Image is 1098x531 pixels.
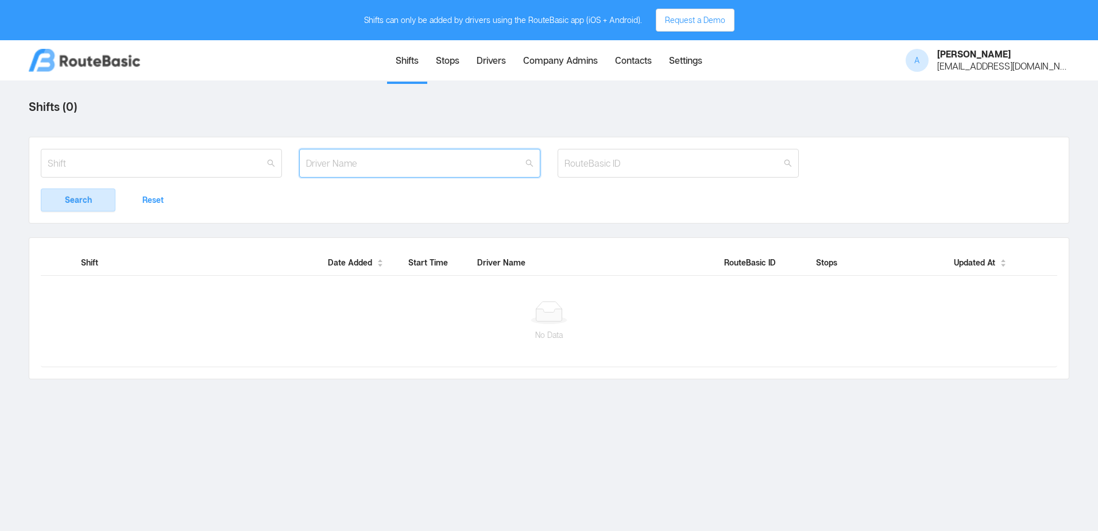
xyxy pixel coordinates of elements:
[954,256,995,268] span: Updated At
[387,42,427,82] a: Shifts
[377,262,384,265] i: icon: caret-down
[558,149,799,178] input: RouteBasic ID
[377,258,384,261] i: icon: caret-up
[914,49,920,72] span: A
[1000,258,1007,261] i: icon: caret-up
[41,149,282,178] input: Shift
[784,159,792,167] i: icon: search
[477,257,525,267] span: Driver Name
[52,329,1046,341] p: No Data
[816,257,837,267] span: Stops
[525,159,533,167] i: icon: search
[328,256,372,268] span: Date Added
[41,188,115,211] button: Search
[81,257,98,267] span: Shift
[1000,257,1007,265] div: Sort
[606,42,660,82] a: Contacts
[29,92,77,121] label: Shifts ( 0 )
[937,61,1069,71] div: [EMAIL_ADDRESS][DOMAIN_NAME]
[115,188,190,211] button: Reset
[427,42,468,82] a: Stops
[515,42,606,82] a: Company Admins
[377,257,384,265] div: Sort
[299,149,540,178] input: Driver Name
[656,9,734,32] button: Request a Demo
[408,257,448,267] span: Start Time
[724,257,776,267] span: RouteBasic ID
[1000,262,1007,265] i: icon: caret-down
[29,49,140,72] img: logo.png
[468,42,515,82] a: Drivers
[364,9,642,32] div: Shifts can only be added by drivers using the RouteBasic app (iOS + Android).
[937,49,1069,59] div: [PERSON_NAME]
[267,159,275,167] i: icon: search
[660,42,711,82] a: Settings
